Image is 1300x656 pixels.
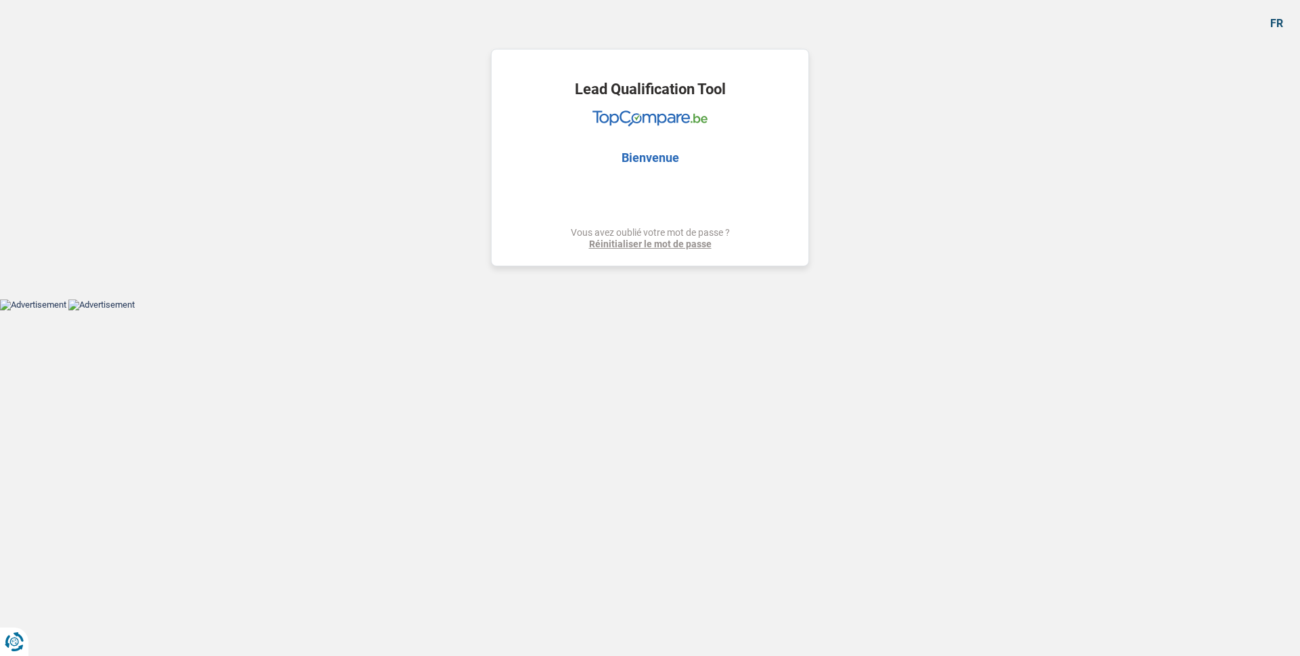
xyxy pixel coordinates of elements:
h1: Lead Qualification Tool [575,82,726,97]
div: fr [1270,17,1283,30]
img: TopCompare Logo [592,110,708,127]
h2: Bienvenue [622,150,679,165]
a: Réinitialiser le mot de passe [571,239,730,250]
div: Vous avez oublié votre mot de passe ? [571,227,730,250]
img: Advertisement [68,300,135,310]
